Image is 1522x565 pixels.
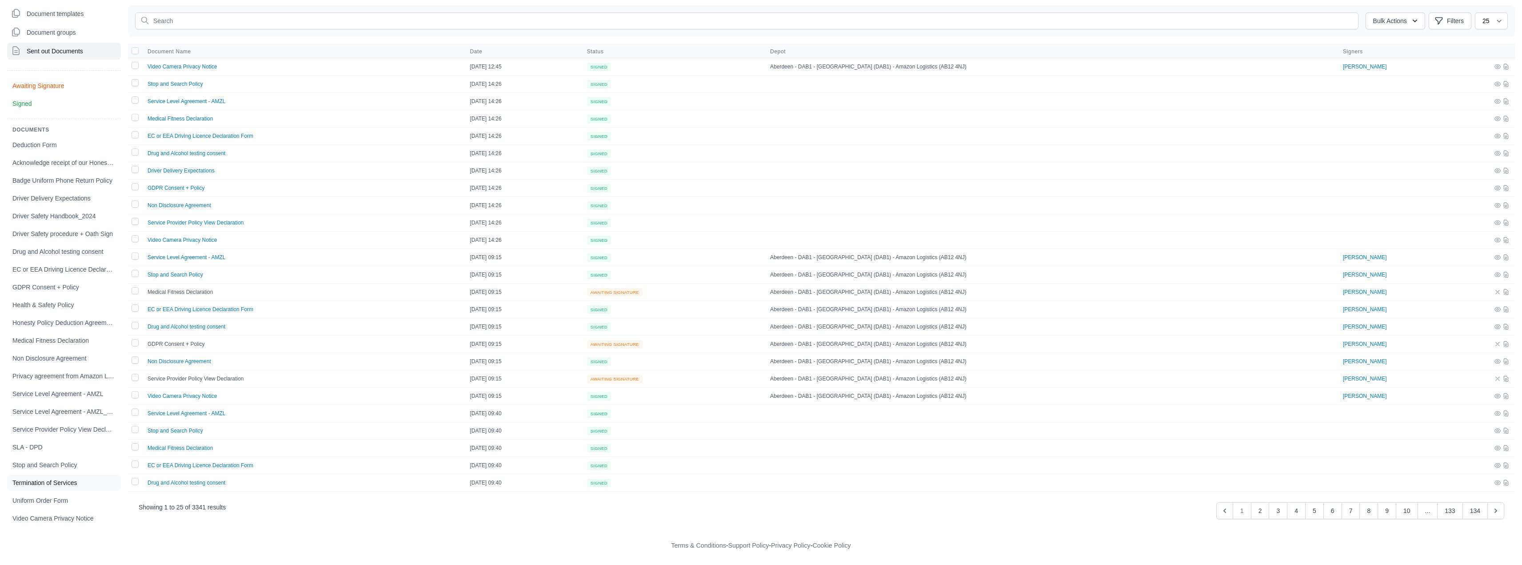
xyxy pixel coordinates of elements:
[148,98,225,104] a: Service Level Agreement - AMZL
[587,167,611,175] small: Signed
[7,190,121,206] a: Driver Delivery Expectations
[27,28,76,37] span: Document groups
[148,133,253,139] a: EC or EEA Driving Licence Declaration Form
[464,266,581,284] td: [DATE] 09:15
[765,284,1338,301] td: Aberdeen - DAB1 - [GEOGRAPHIC_DATA] (DAB1) - Amazon Logistics (AB12 4NJ)
[1378,502,1396,519] button: Go to page 9
[1287,502,1306,519] button: Go to page 4
[464,353,581,370] td: [DATE] 09:15
[464,58,581,76] td: [DATE] 12:45
[7,78,121,94] a: Awaiting Signature
[765,388,1338,405] td: Aberdeen - DAB1 - [GEOGRAPHIC_DATA] (DAB1) - Amazon Logistics (AB12 4NJ)
[1233,502,1251,519] span: 1
[142,370,464,388] td: Service Provider Policy View Declaration
[12,336,89,345] span: Medical Fitness Declaration
[1343,392,1387,401] a: [PERSON_NAME]
[587,201,611,210] small: Signed
[1343,340,1387,349] a: [PERSON_NAME]
[508,541,1015,551] div: - - -
[12,301,74,309] span: Health & Safety Policy
[12,389,104,398] span: Service Level Agreement - AMZL
[1343,62,1387,71] a: [PERSON_NAME]
[12,229,113,238] span: Driver Safety procedure + Oath Sign
[7,350,121,366] a: Non Disclosure Agreement
[12,283,79,292] span: GDPR Consent + Policy
[12,99,32,108] span: Signed
[464,180,581,197] td: [DATE] 14:26
[12,443,43,452] span: SLA - DPD
[1343,305,1387,314] a: [PERSON_NAME]
[765,266,1338,284] td: Aberdeen - DAB1 - [GEOGRAPHIC_DATA] (DAB1) - Amazon Logistics (AB12 4NJ)
[1343,357,1387,366] a: [PERSON_NAME]
[1343,270,1387,279] a: [PERSON_NAME]
[12,176,112,185] span: Badge Uniform Phone Return Policy
[12,265,115,274] span: EC or EEA Driving Licence Declaration Form
[1216,509,1233,517] span: « Previous
[464,128,581,145] td: [DATE] 14:26
[1343,253,1387,262] a: [PERSON_NAME]
[464,370,581,388] td: [DATE] 09:15
[169,504,175,511] span: to
[176,504,184,511] span: 25
[587,427,611,435] small: Signed
[587,80,611,88] small: Signed
[1487,502,1504,519] button: Next »
[1462,502,1488,519] button: Go to page 134
[1342,502,1360,519] button: Go to page 7
[587,271,611,279] small: Signed
[139,504,163,511] span: Showing
[464,249,581,266] td: [DATE] 09:15
[12,496,68,505] span: Uniform Order Form
[148,81,203,87] a: Stop and Search Policy
[7,126,121,133] h3: Documents
[1359,502,1378,519] button: Go to page 8
[148,358,211,365] a: Non Disclosure Agreement
[1478,522,1522,565] iframe: Chat Widget
[7,279,121,295] a: GDPR Consent + Policy
[12,247,104,256] span: Drug and Alcohol testing consent
[27,47,83,56] span: Sent out Documents
[587,392,611,401] small: Signed
[7,43,121,60] a: Sent out Documents
[587,48,604,55] span: Status
[587,132,611,140] small: Signed
[148,48,198,55] button: Document Name
[148,116,213,122] a: Medical Fitness Declaration
[148,410,225,417] a: Service Level Agreement - AMZL
[464,405,581,422] td: [DATE] 09:40
[464,457,581,474] td: [DATE] 09:40
[148,220,244,226] a: Service Provider Policy View Declaration
[587,305,611,314] small: Signed
[148,237,217,243] a: Video Camera Privacy Notice
[7,457,121,473] a: Stop and Search Policy
[587,323,611,331] small: Signed
[765,58,1338,76] td: Aberdeen - DAB1 - [GEOGRAPHIC_DATA] (DAB1) - Amazon Logistics (AB12 4NJ)
[671,542,726,549] a: Terms & Conditions
[148,254,225,260] a: Service Level Agreement - AMZL
[587,219,611,227] small: Signed
[7,5,121,22] a: Document templates
[587,236,611,244] small: Signed
[7,297,121,313] a: Health & Safety Policy
[771,542,811,549] a: Privacy Policy
[1396,502,1418,519] button: Go to page 10
[7,226,121,242] a: Driver Safety procedure + Oath Sign
[1343,374,1387,383] a: [PERSON_NAME]
[470,48,482,55] span: Date
[765,301,1338,318] td: Aberdeen - DAB1 - [GEOGRAPHIC_DATA] (DAB1) - Amazon Logistics (AB12 4NJ)
[587,48,611,55] button: Status
[464,422,581,440] td: [DATE] 09:40
[148,462,253,469] a: EC or EEA Driving Licence Declaration Form
[7,493,121,509] a: Uniform Order Form
[765,336,1338,353] td: Aberdeen - DAB1 - [GEOGRAPHIC_DATA] (DAB1) - Amazon Logistics (AB12 4NJ)
[7,421,121,437] a: Service Provider Policy View Declaration
[7,137,121,153] a: Deduction Form
[148,48,191,55] span: Document Name
[587,340,643,349] small: Awaiting Signature
[148,428,203,434] a: Stop and Search Policy
[765,249,1338,266] td: Aberdeen - DAB1 - [GEOGRAPHIC_DATA] (DAB1) - Amazon Logistics (AB12 4NJ)
[728,542,769,549] a: Support Policy
[464,232,581,249] td: [DATE] 14:26
[464,336,581,353] td: [DATE] 09:15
